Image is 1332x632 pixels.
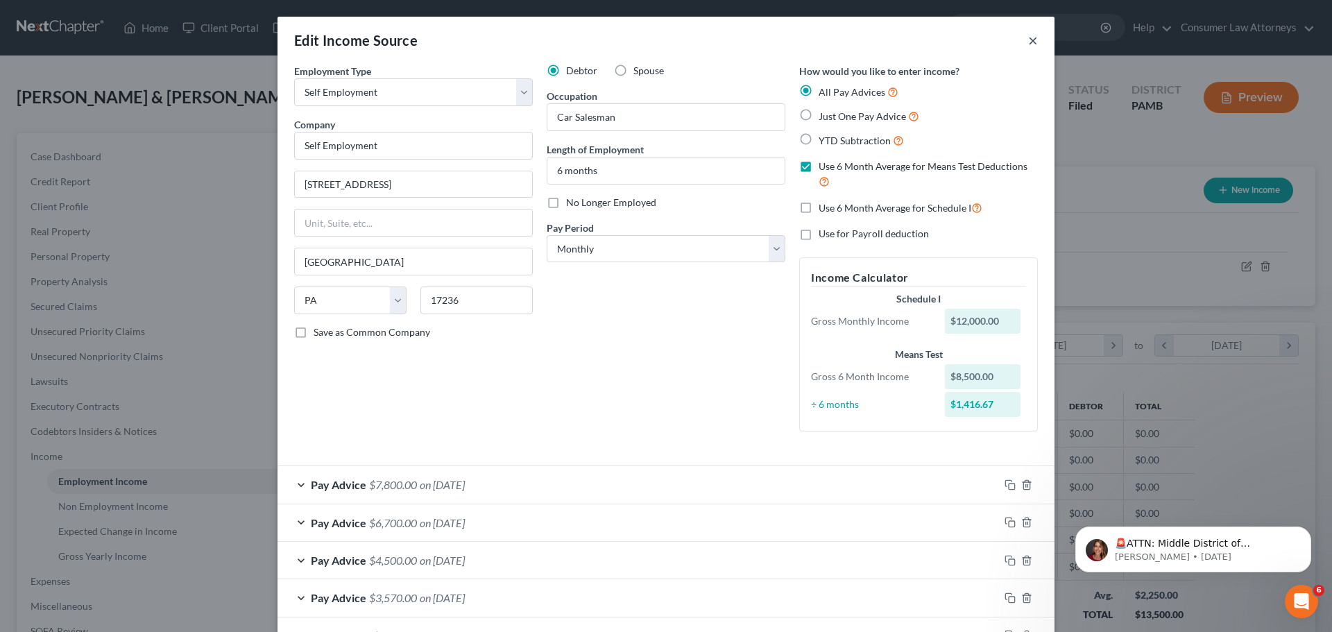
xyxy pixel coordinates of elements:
[945,364,1021,389] div: $8,500.00
[314,326,430,338] span: Save as Common Company
[294,132,533,160] input: Search company by name...
[369,516,417,529] span: $6,700.00
[547,89,597,103] label: Occupation
[294,65,371,77] span: Employment Type
[811,292,1026,306] div: Schedule I
[369,554,417,567] span: $4,500.00
[1054,497,1332,595] iframe: Intercom notifications message
[369,591,417,604] span: $3,570.00
[311,554,366,567] span: Pay Advice
[1028,32,1038,49] button: ×
[295,248,532,275] input: Enter city...
[420,591,465,604] span: on [DATE]
[945,392,1021,417] div: $1,416.67
[819,228,929,239] span: Use for Payroll deduction
[804,370,938,384] div: Gross 6 Month Income
[804,314,938,328] div: Gross Monthly Income
[295,171,532,198] input: Enter address...
[420,478,465,491] span: on [DATE]
[311,516,366,529] span: Pay Advice
[811,269,1026,287] h5: Income Calculator
[566,65,597,76] span: Debtor
[819,135,891,146] span: YTD Subtraction
[1285,585,1318,618] iframe: Intercom live chat
[547,142,644,157] label: Length of Employment
[633,65,664,76] span: Spouse
[819,110,906,122] span: Just One Pay Advice
[311,478,366,491] span: Pay Advice
[420,554,465,567] span: on [DATE]
[547,222,594,234] span: Pay Period
[819,160,1027,172] span: Use 6 Month Average for Means Test Deductions
[547,157,785,184] input: ex: 2 years
[819,86,885,98] span: All Pay Advices
[294,119,335,130] span: Company
[804,398,938,411] div: ÷ 6 months
[566,196,656,208] span: No Longer Employed
[311,591,366,604] span: Pay Advice
[945,309,1021,334] div: $12,000.00
[369,478,417,491] span: $7,800.00
[547,104,785,130] input: --
[811,348,1026,361] div: Means Test
[819,202,971,214] span: Use 6 Month Average for Schedule I
[295,210,532,236] input: Unit, Suite, etc...
[420,516,465,529] span: on [DATE]
[420,287,533,314] input: Enter zip...
[1313,585,1324,596] span: 6
[294,31,418,50] div: Edit Income Source
[799,64,959,78] label: How would you like to enter income?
